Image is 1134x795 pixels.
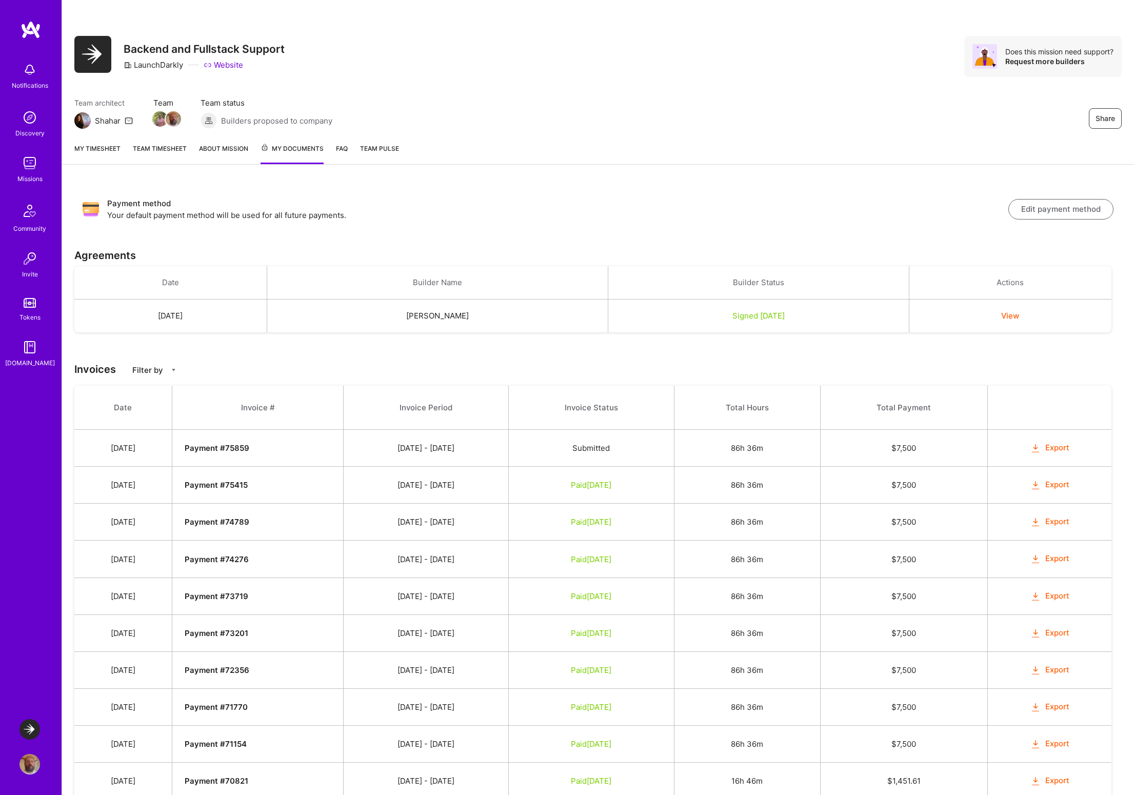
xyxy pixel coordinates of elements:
[74,651,172,688] td: [DATE]
[17,173,43,184] div: Missions
[74,430,172,467] td: [DATE]
[571,628,611,638] span: Paid [DATE]
[360,145,399,152] span: Team Pulse
[19,248,40,269] img: Invite
[261,143,324,164] a: My Documents
[571,480,611,490] span: Paid [DATE]
[571,554,611,564] span: Paid [DATE]
[1030,627,1070,639] button: Export
[74,266,267,300] th: Date
[674,541,820,578] td: 86h 36m
[1030,775,1070,787] button: Export
[1030,553,1070,565] button: Export
[19,719,40,740] img: LaunchDarkly: Backend and Fullstack Support
[74,143,121,164] a: My timesheet
[267,266,608,300] th: Builder Name
[820,541,988,578] td: $ 7,500
[19,312,41,323] div: Tokens
[1030,516,1070,528] button: Export
[336,143,348,164] a: FAQ
[83,201,99,217] img: Payment method
[267,300,608,333] td: [PERSON_NAME]
[261,143,324,154] span: My Documents
[5,357,55,368] div: [DOMAIN_NAME]
[19,754,40,774] img: User Avatar
[344,651,508,688] td: [DATE] - [DATE]
[124,59,183,70] div: LaunchDarkly
[1030,665,1042,677] i: icon OrangeDownload
[344,467,508,504] td: [DATE] - [DATE]
[74,689,172,726] td: [DATE]
[74,249,1122,262] h3: Agreements
[19,153,40,173] img: teamwork
[124,61,132,69] i: icon CompanyGray
[132,365,163,375] p: Filter by
[344,541,508,578] td: [DATE] - [DATE]
[74,504,172,541] td: [DATE]
[185,702,248,712] strong: Payment # 71770
[1030,739,1042,750] i: icon OrangeDownload
[344,726,508,763] td: [DATE] - [DATE]
[1030,701,1070,713] button: Export
[820,430,988,467] td: $ 7,500
[674,651,820,688] td: 86h 36m
[674,430,820,467] td: 86h 36m
[608,266,909,300] th: Builder Status
[820,651,988,688] td: $ 7,500
[674,726,820,763] td: 86h 36m
[74,541,172,578] td: [DATE]
[1030,590,1042,602] i: icon OrangeDownload
[674,578,820,614] td: 86h 36m
[185,554,249,564] strong: Payment # 74276
[19,337,40,357] img: guide book
[185,591,248,601] strong: Payment # 73719
[204,59,243,70] a: Website
[820,726,988,763] td: $ 7,500
[185,776,248,786] strong: Payment # 70821
[19,107,40,128] img: discovery
[1030,590,1070,602] button: Export
[17,754,43,774] a: User Avatar
[344,504,508,541] td: [DATE] - [DATE]
[572,443,610,453] span: Submitted
[172,386,344,430] th: Invoice #
[74,300,267,333] td: [DATE]
[1030,776,1042,787] i: icon OrangeDownload
[621,310,897,321] div: Signed [DATE]
[1030,479,1070,491] button: Export
[344,614,508,651] td: [DATE] - [DATE]
[1030,516,1042,528] i: icon OrangeDownload
[24,298,36,308] img: tokens
[571,702,611,712] span: Paid [DATE]
[199,143,248,164] a: About Mission
[1030,553,1042,565] i: icon OrangeDownload
[571,665,611,675] span: Paid [DATE]
[166,111,181,127] img: Team Member Avatar
[170,367,177,373] i: icon CaretDown
[74,36,111,73] img: Company Logo
[21,21,41,39] img: logo
[1030,442,1070,454] button: Export
[508,386,674,430] th: Invoice Status
[74,614,172,651] td: [DATE]
[1001,310,1019,321] button: View
[19,59,40,80] img: bell
[201,112,217,129] img: Builders proposed to company
[153,110,167,128] a: Team Member Avatar
[820,386,988,430] th: Total Payment
[74,726,172,763] td: [DATE]
[185,628,248,638] strong: Payment # 73201
[674,467,820,504] td: 86h 36m
[107,197,1008,210] h3: Payment method
[344,430,508,467] td: [DATE] - [DATE]
[74,467,172,504] td: [DATE]
[221,115,332,126] span: Builders proposed to company
[15,128,45,138] div: Discovery
[1005,47,1113,56] div: Does this mission need support?
[17,198,42,223] img: Community
[571,517,611,527] span: Paid [DATE]
[185,517,249,527] strong: Payment # 74789
[820,578,988,614] td: $ 7,500
[344,386,508,430] th: Invoice Period
[571,739,611,749] span: Paid [DATE]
